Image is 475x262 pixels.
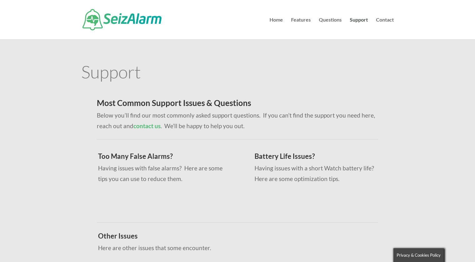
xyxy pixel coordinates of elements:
[291,18,311,39] a: Features
[350,18,368,39] a: Support
[255,163,385,184] p: Having issues with a short Watch battery life? Here are some optimization tips.
[97,99,378,110] h2: Most Common Support Issues & Questions
[270,18,283,39] a: Home
[376,18,394,39] a: Contact
[319,18,342,39] a: Questions
[419,238,468,255] iframe: Help widget launcher
[81,63,394,83] h1: Support
[98,233,370,243] h3: Other Issues
[97,110,378,131] p: Below you’ll find our most commonly asked support questions. If you can’t find the support you ne...
[82,9,161,30] img: SeizAlarm
[133,122,161,129] a: contact us
[397,253,441,258] span: Privacy & Cookies Policy
[255,153,385,163] h3: Battery Life Issues?
[98,163,228,184] p: Having issues with false alarms? Here are some tips you can use to reduce them.
[98,243,370,253] p: Here are other issues that some encounter.
[98,153,228,163] h3: Too Many False Alarms?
